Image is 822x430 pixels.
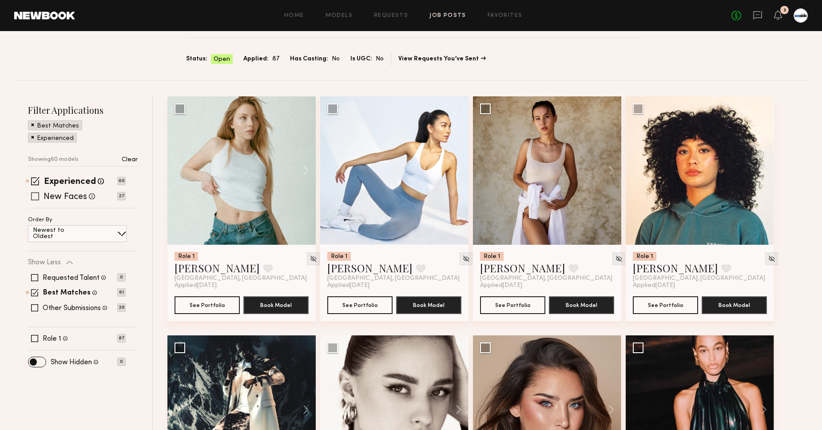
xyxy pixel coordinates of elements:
a: Book Model [702,301,767,308]
span: Is UGC: [350,54,372,64]
div: Applied [DATE] [327,282,461,289]
label: Experienced [44,178,96,187]
img: Unhide Model [768,255,775,263]
p: Show Less [28,259,61,266]
div: 3 [783,8,786,13]
p: 0 [117,273,126,282]
span: Has Casting: [290,54,328,64]
label: New Faces [44,193,87,202]
p: 61 [117,288,126,297]
a: [PERSON_NAME] [175,261,260,275]
p: Clear [122,157,138,163]
div: Applied [DATE] [480,282,614,289]
button: Book Model [243,296,309,314]
span: 87 [272,54,279,64]
h2: Filter Applications [28,104,138,116]
label: Other Submissions [43,305,101,312]
a: [PERSON_NAME] [480,261,565,275]
label: Requested Talent [43,275,99,282]
p: Showing 60 models [28,157,79,163]
a: Requests [374,13,408,19]
a: Job Posts [429,13,466,19]
span: No [332,54,340,64]
p: Newest to Oldest [33,227,86,240]
span: [GEOGRAPHIC_DATA], [GEOGRAPHIC_DATA] [633,275,765,282]
p: 0 [117,358,126,366]
button: Book Model [702,296,767,314]
p: 60 [117,177,126,185]
div: Applied [DATE] [633,282,767,289]
p: 87 [117,334,126,342]
img: Unhide Model [462,255,470,263]
div: Role 1 [175,252,198,261]
button: See Portfolio [327,296,393,314]
div: Applied [DATE] [175,282,309,289]
button: See Portfolio [480,296,545,314]
span: [GEOGRAPHIC_DATA], [GEOGRAPHIC_DATA] [175,275,307,282]
label: Show Hidden [51,359,92,366]
a: Book Model [243,301,309,308]
a: Book Model [549,301,614,308]
span: [GEOGRAPHIC_DATA], [GEOGRAPHIC_DATA] [327,275,460,282]
span: [GEOGRAPHIC_DATA], [GEOGRAPHIC_DATA] [480,275,612,282]
a: [PERSON_NAME] [327,261,413,275]
button: See Portfolio [633,296,698,314]
a: Models [326,13,353,19]
img: Unhide Model [615,255,623,263]
div: Role 1 [480,252,504,261]
label: Role 1 [43,335,61,342]
a: View Requests You’ve Sent [398,56,486,62]
div: Role 1 [633,252,656,261]
p: Experienced [37,135,74,142]
div: Role 1 [327,252,351,261]
p: 27 [117,192,126,200]
img: Unhide Model [310,255,317,263]
a: Home [284,13,304,19]
p: Order By [28,217,52,223]
a: Favorites [488,13,523,19]
span: Status: [186,54,207,64]
a: [PERSON_NAME] [633,261,718,275]
button: Book Model [396,296,461,314]
label: Best Matches [43,290,91,297]
a: Book Model [396,301,461,308]
p: Best Matches [37,123,79,129]
p: 26 [117,303,126,312]
span: Open [214,55,230,64]
span: Applied: [243,54,269,64]
span: No [376,54,384,64]
button: Book Model [549,296,614,314]
button: See Portfolio [175,296,240,314]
